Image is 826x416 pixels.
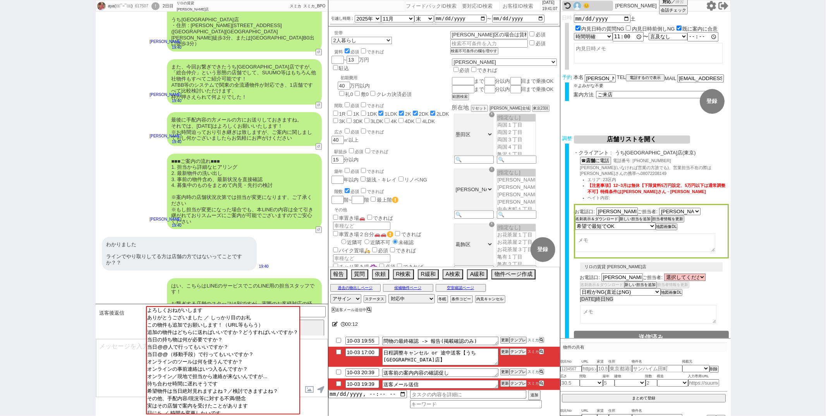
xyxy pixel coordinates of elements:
img: 0hOfHgReIZEEllHgNGbLxuNhVOEyNGb0lbSHxZKVZMR30IfAMeHXsKJwAXHn5YKVAeTXsIfVlLR3ppDWcve0jsfWIuTn5cKlE... [97,2,106,10]
span: 案内方法 [574,92,594,98]
option: 実はその店舗で案内を受けたことがあります [147,402,299,410]
option: この物件も追加でお願いします！（URL等もらう） [147,322,299,329]
div: 〜 [574,32,729,41]
span: 住所 [609,408,632,414]
span: URL [582,408,597,414]
button: テンプレ [510,380,527,387]
span: 階数 [646,373,657,380]
button: 店舗リストを開く [574,135,690,144]
input: 車種など [333,254,390,262]
span: 構造 [657,373,688,380]
span: 吹出No [560,359,582,365]
p: 19:40 [150,223,182,229]
option: オンラインの事前連絡はいつ入るんですか？ [147,366,299,373]
option: オンライン／現地で担当から連絡が来ないんですが... [147,373,299,380]
button: 依頼 [372,269,389,279]
button: 過去の物出しページ [330,284,381,292]
span: 00:12 [345,321,358,327]
button: 削除 [709,366,719,373]
button: 更新 [500,380,510,387]
button: ↺ [316,226,322,233]
div: 😊 [583,3,611,9]
span: 終日NG [596,296,613,302]
span: 物件名 [632,359,682,365]
div: ■■■ご案内の流れ■■■ 1. 担当から詳細なヒアリング 2. 最新物件の洗い出し 3. 事前の物件含め、最新状況を直接確認 4. 募集中のものをまとめて内見・先行の検討 ※案内時の店舗状況次第... [167,154,322,229]
option: [PERSON_NAME]４丁目 [497,199,536,206]
button: 会話チェック [659,6,688,14]
button: 物件ページ作成 [491,269,536,279]
span: 家賃 [597,408,609,414]
span: [DATE] [580,296,596,302]
button: 更新 [500,368,510,375]
b: 店舗 [586,158,596,163]
img: default_icon.jpg [573,2,581,10]
option: 当日の持ち物は何が必要ですか？ [147,336,299,344]
button: X [331,307,336,313]
span: 本名 [574,74,584,82]
div: 送客メール送信中 [331,308,374,312]
option: 亀有２丁目 [497,261,536,268]
p: 19:40 [150,45,182,51]
input: 2 [646,379,657,387]
span: ご担当者: [643,275,663,280]
button: 更新 [500,337,510,344]
input: https://suumo.jp/chintai/jnc_000022489271 [688,379,719,387]
button: 名刺表示＆ダウンロード [580,281,624,288]
option: 両国４丁目 [497,144,536,151]
p: [PERSON_NAME] [150,92,182,98]
button: テンプレ [510,348,527,355]
input: 要対応ID検索 [461,1,500,10]
button: 空室確認ページ [436,284,486,292]
button: 冬眠 [437,295,448,303]
span: 物件名 [632,408,682,414]
span: お電話口: [580,275,600,280]
option: オンラインのツールは何を使うんですか？ [147,358,299,366]
span: スミカ [290,4,301,8]
p: 19:40 [259,264,269,270]
button: テンプレ [510,368,527,375]
span: ご担当者: [638,209,658,214]
div: aya(๑⃙⃘¯−¯๑⃙⃘) [107,3,133,9]
span: 電話番号: [PHONE_NUMBER] [613,158,671,163]
button: 新しい担当を追加 [619,216,652,223]
p: [PERSON_NAME] [615,3,657,9]
p: [PERSON_NAME] [150,39,182,45]
input: お客様ID検索 [502,1,541,10]
option: お花茶屋１丁目 [497,231,536,239]
button: 候補物件ページ [383,284,433,292]
span: [PERSON_NAME](いなければ営業の方誰でも)、営業担当不在の際は[PERSON_NAME]さんの携帯へ08072208149 [580,165,712,176]
button: ステータス [364,295,386,303]
button: ↺ [316,49,322,55]
button: 名刺表示＆ダウンロード [575,216,619,223]
p: [PERSON_NAME] [150,133,182,139]
span: 家賃 [597,359,609,365]
span: スミカ [527,338,539,342]
input: 1234567 [560,366,582,372]
span: 吹出No [560,408,582,414]
input: お電話口 [596,207,638,216]
option: 中央本町１丁目 [497,206,536,213]
option: 両国２丁目 [497,129,536,136]
option: [PERSON_NAME]２丁目 [497,184,536,191]
span: ※よみがな不要 [574,83,604,88]
button: まとめて登録 [562,394,726,402]
span: 築年 [603,373,615,380]
input: タスクの内容を詳細に [410,390,526,399]
span: 掲載元 [682,359,693,365]
div: また、今回お繋ぎできたうち[GEOGRAPHIC_DATA]店ですが、 「総合仲介」という形態の店舗でして、SUUMO等はもちろん他社物件もすべてご紹介可能です！ ATBB等のシステムで関東の全... [167,59,322,105]
option: [指定なし] [497,114,536,122]
button: A緩和 [467,269,488,279]
option: 当日@@（移動手段）で行ってもいいですか？ [147,351,299,358]
input: https://suumo.jp/chintai/jnc_000022489271 [582,365,597,372]
span: 【注意事項】12~3月は無休【下限賃料5万円設定、5万円以下は通常調整不可】特殊条件は[PERSON_NAME]さん→[PERSON_NAME] [588,183,726,194]
button: ↺ [316,143,322,150]
span: スミカ [527,381,539,385]
label: 引越し時期： [331,15,355,22]
p: 物件の共有 [560,342,727,352]
div: 最後に手配内容の方メールの方にお送りしておきますね。 それでは、[DATE]はよろしくお願いいたします！ ※お時間迫っており引き継ぎは致しますが、ご案内に関しましてもし何かございましたらお気軽に... [167,112,322,146]
button: ↺ [316,102,322,108]
input: 5 [603,379,615,387]
button: 更新 [500,348,510,355]
div: ! [151,2,160,10]
span: 広さ [560,373,580,380]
